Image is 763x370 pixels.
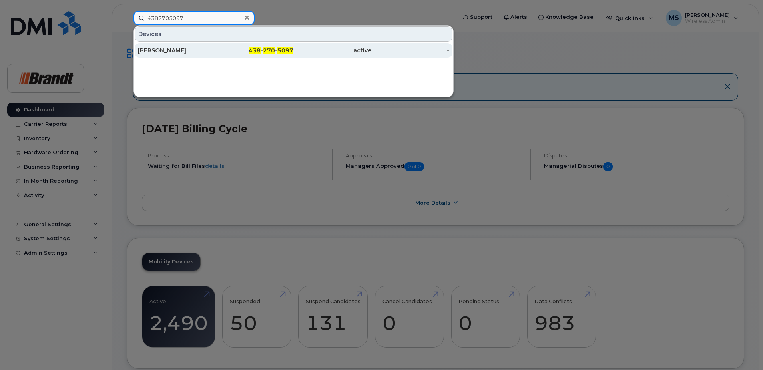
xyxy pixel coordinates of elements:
[371,46,450,54] div: -
[277,47,293,54] span: 5097
[249,47,261,54] span: 438
[216,46,294,54] div: - -
[135,43,452,58] a: [PERSON_NAME]438-270-5097active-
[135,26,452,42] div: Devices
[138,46,216,54] div: [PERSON_NAME]
[263,47,275,54] span: 270
[293,46,371,54] div: active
